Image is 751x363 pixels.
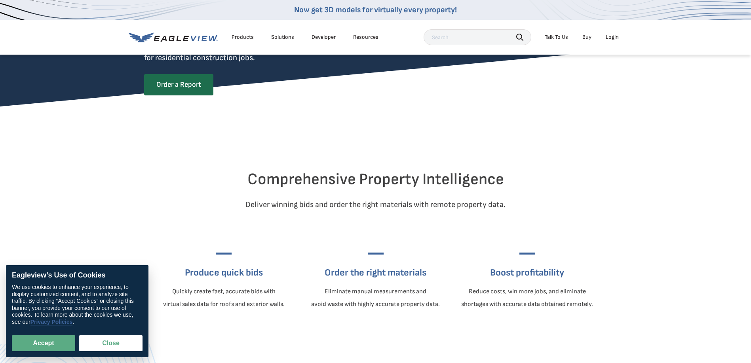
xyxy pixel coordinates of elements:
p: Reduce costs, win more jobs, and eliminate shortages with accurate data obtained remotely. [461,285,593,311]
a: Now get 3D models for virtually every property! [294,5,457,15]
button: Close [79,335,143,351]
div: Eagleview’s Use of Cookies [12,271,143,280]
h3: Order the right materials [311,266,440,279]
div: Products [232,34,254,41]
div: We use cookies to enhance your experience, to display customized content, and to analyze site tra... [12,284,143,325]
h2: Comprehensive Property Intelligence [144,170,607,189]
a: Buy [582,34,591,41]
a: Order a Report [144,74,213,95]
div: Resources [353,34,378,41]
div: Login [606,34,619,41]
p: Quickly create fast, accurate bids with virtual sales data for roofs and exterior walls. [163,285,285,311]
a: Developer [312,34,336,41]
input: Search [424,29,531,45]
a: Privacy Policies [30,319,73,325]
p: Eliminate manual measurements and avoid waste with highly accurate property data. [311,285,440,311]
div: Talk To Us [545,34,568,41]
p: Deliver winning bids and order the right materials with remote property data. [144,198,607,211]
div: Solutions [271,34,294,41]
h3: Boost profitability [461,266,593,279]
button: Accept [12,335,75,351]
h3: Produce quick bids [163,266,285,279]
